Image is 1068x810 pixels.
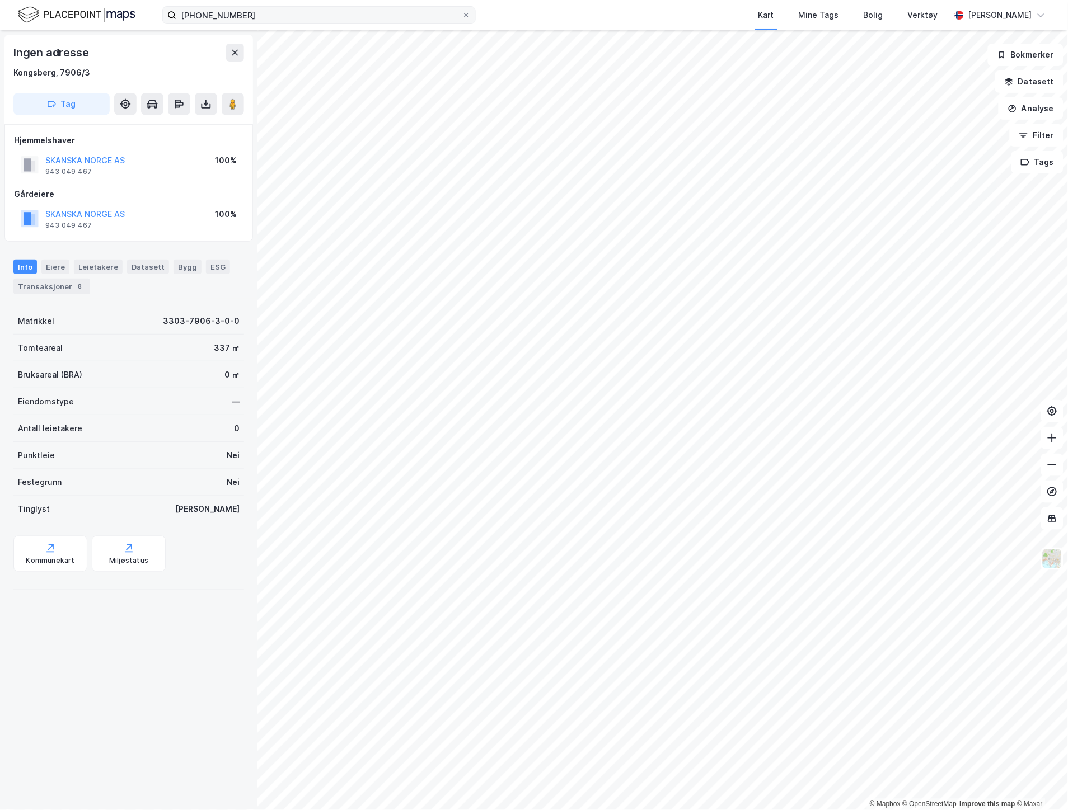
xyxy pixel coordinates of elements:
div: Punktleie [18,449,55,462]
button: Datasett [995,70,1064,93]
button: Analyse [999,97,1064,120]
div: Nei [227,449,240,462]
div: Bruksareal (BRA) [18,368,82,382]
img: logo.f888ab2527a4732fd821a326f86c7f29.svg [18,5,135,25]
div: Eiere [41,260,69,274]
div: Miljøstatus [109,556,148,565]
div: Kongsberg, 7906/3 [13,66,90,79]
div: Transaksjoner [13,279,90,294]
button: Tags [1011,151,1064,173]
a: Improve this map [960,800,1015,808]
div: Gårdeiere [14,187,243,201]
div: [PERSON_NAME] [968,8,1032,22]
div: 943 049 467 [45,167,92,176]
div: 0 [234,422,240,435]
div: 100% [215,208,237,221]
img: Z [1042,548,1063,569]
div: Ingen adresse [13,44,91,62]
div: 100% [215,154,237,167]
div: 3303-7906-3-0-0 [163,314,240,328]
input: Søk på adresse, matrikkel, gårdeiere, leietakere eller personer [176,7,462,23]
div: — [232,395,240,408]
div: Info [13,260,37,274]
div: Leietakere [74,260,123,274]
div: Kontrollprogram for chat [1012,756,1068,810]
div: 337 ㎡ [214,341,240,355]
div: 943 049 467 [45,221,92,230]
div: 8 [74,281,86,292]
button: Bokmerker [988,44,1064,66]
div: Datasett [127,260,169,274]
div: Nei [227,475,240,489]
div: Verktøy [908,8,938,22]
div: Matrikkel [18,314,54,328]
a: OpenStreetMap [903,800,957,808]
div: 0 ㎡ [224,368,240,382]
div: Bygg [174,260,202,274]
div: Tomteareal [18,341,63,355]
div: Bolig [864,8,883,22]
div: Mine Tags [799,8,839,22]
div: Festegrunn [18,475,62,489]
div: Eiendomstype [18,395,74,408]
div: Kart [758,8,774,22]
div: Kommunekart [26,556,74,565]
div: Antall leietakere [18,422,82,435]
iframe: Chat Widget [1012,756,1068,810]
div: Hjemmelshaver [14,134,243,147]
div: ESG [206,260,230,274]
button: Tag [13,93,110,115]
div: [PERSON_NAME] [175,502,240,516]
div: Tinglyst [18,502,50,516]
a: Mapbox [870,800,901,808]
button: Filter [1010,124,1064,147]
